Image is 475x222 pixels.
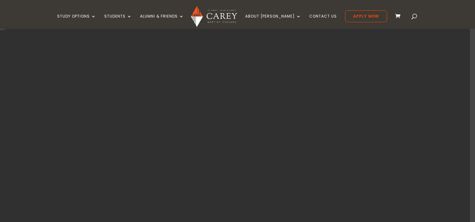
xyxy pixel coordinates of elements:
[245,14,301,29] a: About [PERSON_NAME]
[309,14,337,29] a: Contact Us
[345,10,387,22] a: Apply Now
[191,6,237,27] img: Carey Baptist College
[140,14,184,29] a: Alumni & Friends
[104,14,132,29] a: Students
[57,14,96,29] a: Study Options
